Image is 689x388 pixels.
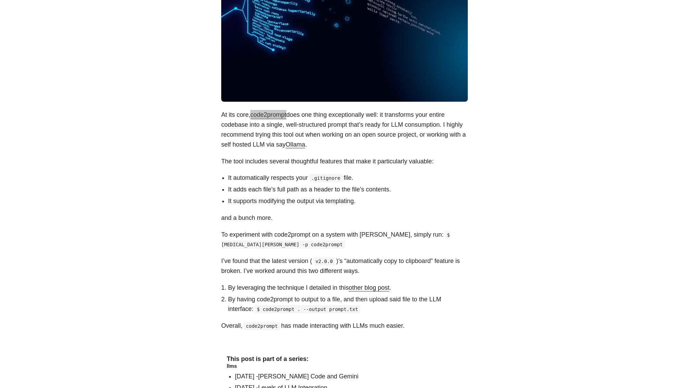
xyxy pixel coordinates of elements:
[228,283,468,293] li: By leveraging the technique I detailed in this .
[250,111,286,118] a: code2prompt
[227,355,462,363] h4: This post is part of a series:
[286,141,305,148] a: Ollama
[221,157,468,166] p: The tool includes several thoughtful features that make it particularly valuable:
[228,295,468,314] li: By having code2prompt to output to a file, and then upload said file to the LLM interface:
[235,372,462,381] li: [DATE] -
[221,213,468,223] p: and a bunch more.
[309,174,342,182] code: .gitignore
[349,284,389,291] a: other blog post
[227,363,237,369] a: llms
[258,373,359,380] a: [PERSON_NAME] Code and Gemini
[221,110,468,149] p: At its core, does one thing exceptionally well: it transforms your entire codebase into a single,...
[255,305,360,313] code: $ code2prompt . --output prompt.txt
[228,173,468,183] li: It automatically respects your file.
[244,322,280,330] code: code2prompt
[228,196,468,206] li: It supports modifying the output via templating.
[221,230,468,250] p: To experiment with code2prompt on a system with [PERSON_NAME], simply run:
[313,257,335,265] code: v2.0.0
[221,321,468,331] p: Overall, has made interacting with LLMs much easier.
[221,256,468,276] p: I’ve found that the latest version ( )’s “automatically copy to clipboard” feature is broken. I’v...
[228,185,468,195] li: It adds each file’s full path as a header to the file’s contents.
